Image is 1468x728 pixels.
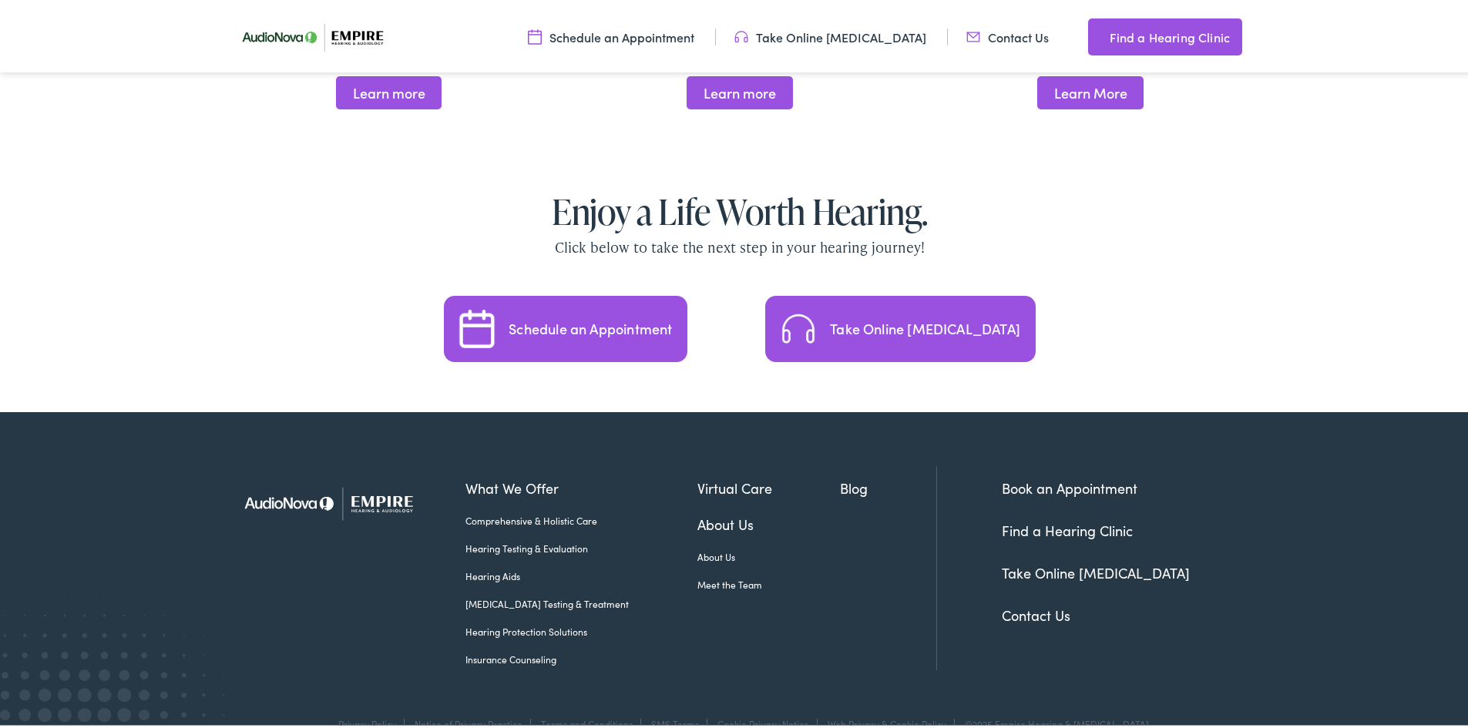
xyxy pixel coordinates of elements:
a: About Us [697,547,841,561]
a: Schedule an Appointment Schedule an Appointment [444,293,687,359]
img: utility icon [734,25,748,42]
img: Empire Hearing & Audiology [231,463,443,538]
a: Cookie Privacy Notice [717,714,809,727]
div: Schedule an Appointment [509,319,672,333]
a: [MEDICAL_DATA] Testing & Treatment [465,594,697,608]
a: Comprehensive & Holistic Care [465,511,697,525]
a: Contact Us [1002,602,1070,622]
a: About Us [697,511,841,532]
a: Book an Appointment [1002,475,1137,495]
a: Take Online [MEDICAL_DATA] [1002,560,1190,579]
a: Terms and Conditions [541,714,633,727]
a: Privacy Policy [338,714,396,727]
img: utility icon [966,25,980,42]
a: Take Online [MEDICAL_DATA] [734,25,926,42]
a: Contact Us [966,25,1049,42]
img: utility icon [1088,25,1102,43]
span: Learn more [336,73,442,106]
a: Virtual Care [697,475,841,495]
a: Hearing Protection Solutions [465,622,697,636]
a: Notice of Privacy Practice [415,714,522,727]
img: Take an Online Hearing Test [779,307,818,345]
a: Find a Hearing Clinic [1002,518,1133,537]
a: Hearing Testing & Evaluation [465,538,697,552]
a: Find a Hearing Clinic [1088,15,1242,52]
span: Learn More [1037,73,1144,106]
a: What We Offer [465,475,697,495]
div: Take Online [MEDICAL_DATA] [830,319,1020,333]
a: Blog [840,475,936,495]
span: Learn more [687,73,792,106]
a: Web Privacy & Cookie Policy [828,714,946,727]
img: utility icon [528,25,542,42]
a: Schedule an Appointment [528,25,694,42]
div: ©2025 Empire Hearing & [MEDICAL_DATA] [957,716,1149,726]
a: Take an Online Hearing Test Take Online [MEDICAL_DATA] [765,293,1035,359]
a: Meet the Team [697,575,841,589]
img: Schedule an Appointment [458,307,496,345]
a: Hearing Aids [465,566,697,580]
a: SMS Terms [651,714,699,727]
a: Insurance Counseling [465,649,697,663]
